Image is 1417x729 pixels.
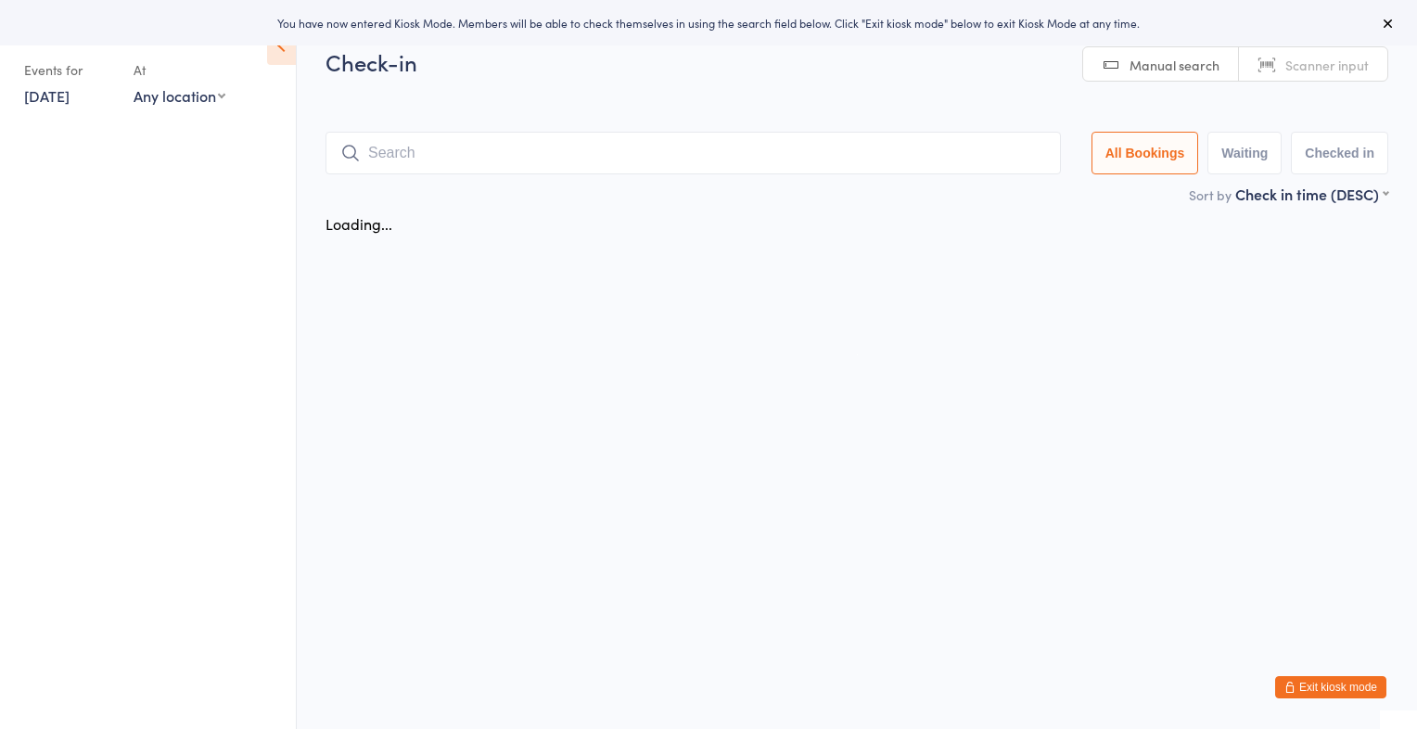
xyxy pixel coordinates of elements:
h2: Check-in [326,46,1388,77]
button: Waiting [1207,132,1282,174]
a: [DATE] [24,85,70,106]
div: You have now entered Kiosk Mode. Members will be able to check themselves in using the search fie... [30,15,1387,31]
div: Check in time (DESC) [1235,184,1388,204]
div: Loading... [326,213,392,234]
button: Exit kiosk mode [1275,676,1386,698]
label: Sort by [1189,185,1232,204]
div: Any location [134,85,225,106]
button: All Bookings [1091,132,1199,174]
input: Search [326,132,1061,174]
div: At [134,55,225,85]
button: Checked in [1291,132,1388,174]
span: Manual search [1130,56,1219,74]
span: Scanner input [1285,56,1369,74]
div: Events for [24,55,115,85]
